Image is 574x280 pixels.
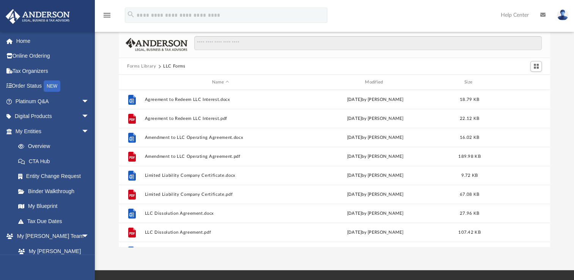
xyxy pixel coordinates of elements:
[11,154,101,169] a: CTA Hub
[488,79,541,86] div: id
[557,9,568,20] img: User Pic
[460,98,479,102] span: 18.79 KB
[300,153,451,160] div: [DATE] by [PERSON_NAME]
[530,61,542,72] button: Switch to Grid View
[102,14,112,20] a: menu
[460,211,479,216] span: 27.96 KB
[194,36,542,50] input: Search files and folders
[300,210,451,217] div: [DATE] by [PERSON_NAME]
[82,109,97,124] span: arrow_drop_down
[299,79,451,86] div: Modified
[3,9,72,24] img: Anderson Advisors Platinum Portal
[300,96,451,103] div: [DATE] by [PERSON_NAME]
[11,169,101,184] a: Entity Change Request
[300,115,451,122] div: [DATE] by [PERSON_NAME]
[460,192,479,197] span: 67.08 KB
[300,229,451,236] div: [DATE] by [PERSON_NAME]
[127,10,135,19] i: search
[458,154,480,159] span: 189.98 KB
[145,211,296,216] button: LLC Dissolution Agreement.docx
[5,229,97,244] a: My [PERSON_NAME] Teamarrow_drop_down
[145,173,296,178] button: Limited Liability Company Certificate.docx
[145,97,296,102] button: Agreement to Redeem LLC Interest.docx
[145,79,296,86] div: Name
[5,33,101,49] a: Home
[11,199,97,214] a: My Blueprint
[11,244,93,268] a: My [PERSON_NAME] Team
[300,172,451,179] div: [DATE] by [PERSON_NAME]
[11,184,101,199] a: Binder Walkthrough
[460,116,479,121] span: 22.12 KB
[145,230,296,235] button: LLC Dissolution Agreement.pdf
[82,124,97,139] span: arrow_drop_down
[145,154,296,159] button: Amendment to LLC Operating Agreement.pdf
[145,192,296,197] button: Limited Liability Company Certificate.pdf
[163,63,186,70] button: LLC Forms
[461,173,478,178] span: 9.72 KB
[5,63,101,79] a: Tax Organizers
[11,214,101,229] a: Tax Due Dates
[5,94,101,109] a: Platinum Q&Aarrow_drop_down
[102,11,112,20] i: menu
[145,116,296,121] button: Agreement to Redeem LLC Interest.pdf
[11,139,101,154] a: Overview
[460,135,479,140] span: 16.02 KB
[5,109,101,124] a: Digital Productsarrow_drop_down
[300,134,451,141] div: [DATE] by [PERSON_NAME]
[119,90,550,247] div: grid
[82,229,97,244] span: arrow_drop_down
[458,230,480,234] span: 107.42 KB
[127,63,156,70] button: Forms Library
[300,191,451,198] div: [DATE] by [PERSON_NAME]
[5,49,101,64] a: Online Ordering
[44,80,60,92] div: NEW
[82,94,97,109] span: arrow_drop_down
[145,135,296,140] button: Amendment to LLC Operating Agreement.docx
[122,79,141,86] div: id
[454,79,485,86] div: Size
[5,124,101,139] a: My Entitiesarrow_drop_down
[5,79,101,94] a: Order StatusNEW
